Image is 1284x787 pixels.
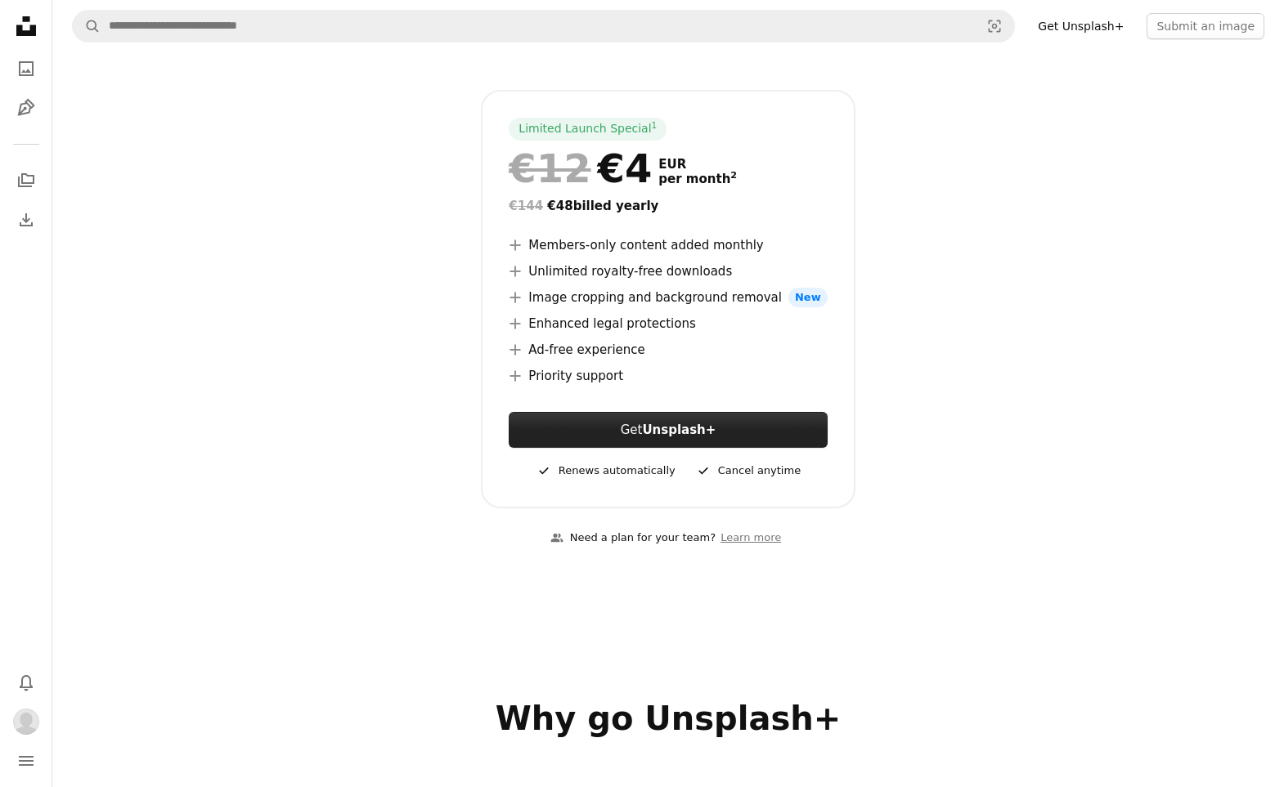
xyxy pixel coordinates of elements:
sup: 2 [730,170,737,181]
a: Learn more [716,525,786,552]
li: Members-only content added monthly [509,235,827,255]
button: Visual search [975,11,1014,42]
li: Ad-free experience [509,340,827,360]
span: per month [658,172,737,186]
div: Renews automatically [536,461,676,481]
li: Enhanced legal protections [509,314,827,333]
div: Limited Launch Special [509,118,667,141]
strong: Unsplash+ [642,423,716,437]
div: Need a plan for your team? [550,530,716,547]
a: Photos [10,52,43,85]
button: Profile [10,705,43,738]
button: Submit an image [1147,13,1264,39]
span: €12 [509,147,590,190]
span: New [788,288,828,307]
button: Menu [10,745,43,777]
div: €48 billed yearly [509,196,827,216]
a: 2 [727,172,740,186]
button: Notifications [10,666,43,699]
a: Collections [10,164,43,197]
img: Avatar of user Niklas Martinson [13,709,39,735]
sup: 1 [652,120,658,130]
span: €144 [509,199,543,213]
div: Cancel anytime [695,461,801,481]
a: GetUnsplash+ [509,412,827,448]
a: Get Unsplash+ [1028,13,1134,39]
li: Priority support [509,366,827,386]
span: EUR [658,157,737,172]
a: Download History [10,203,43,236]
button: Search Unsplash [73,11,101,42]
a: 1 [649,121,661,137]
a: Home — Unsplash [10,10,43,46]
a: Illustrations [10,92,43,124]
li: Unlimited royalty-free downloads [509,262,827,281]
h2: Why go Unsplash+ [141,699,1195,738]
form: Find visuals sitewide [72,10,1015,42]
li: Image cropping and background removal [509,288,827,307]
div: €4 [509,147,652,190]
